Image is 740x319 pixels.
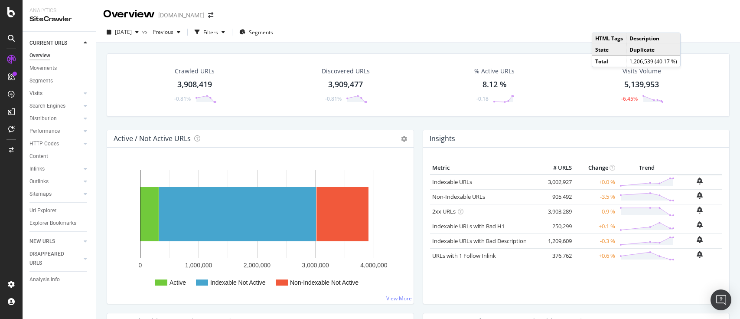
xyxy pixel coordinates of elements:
td: Duplicate [626,44,681,56]
a: Non-Indexable URLs [432,193,485,201]
a: Sitemaps [29,190,81,199]
div: bell-plus [697,251,703,258]
text: 0 [139,262,142,269]
div: Segments [29,76,53,86]
a: 2xx URLs [432,207,456,215]
button: Segments [236,25,277,39]
td: HTML Tags [592,33,626,44]
a: NEW URLS [29,237,81,246]
td: -3.5 % [574,189,617,204]
button: Filters [191,25,228,39]
td: -0.3 % [574,233,617,248]
div: Analysis Info [29,275,60,284]
text: 4,000,000 [360,262,387,269]
a: Indexable URLs with Bad H1 [432,222,505,230]
a: View More [386,295,412,302]
a: Performance [29,127,81,136]
span: Segments [249,29,273,36]
div: bell-plus [697,207,703,214]
div: 3,909,477 [328,79,363,90]
td: -0.9 % [574,204,617,219]
td: State [592,44,626,56]
a: Explorer Bookmarks [29,219,90,228]
div: Visits [29,89,42,98]
td: Total [592,56,626,67]
a: HTTP Codes [29,139,81,148]
text: Active [170,279,186,286]
a: Distribution [29,114,81,123]
i: Options [401,136,407,142]
text: 3,000,000 [302,262,329,269]
a: Indexable URLs with Bad Description [432,237,527,245]
div: Overview [103,7,155,22]
h4: Active / Not Active URLs [114,133,191,145]
a: Inlinks [29,164,81,174]
div: bell-plus [697,178,703,184]
a: DISAPPEARED URLS [29,250,81,268]
div: bell-plus [697,236,703,243]
svg: A chart. [114,161,407,297]
td: 3,002,927 [539,174,574,190]
div: Sitemaps [29,190,52,199]
div: Performance [29,127,60,136]
a: Overview [29,51,90,60]
div: 3,908,419 [177,79,212,90]
td: 1,209,609 [539,233,574,248]
div: Distribution [29,114,57,123]
text: 2,000,000 [244,262,271,269]
div: -6.45% [621,95,638,102]
td: +0.6 % [574,248,617,263]
div: Overview [29,51,50,60]
div: 5,139,953 [624,79,659,90]
div: arrow-right-arrow-left [208,12,213,18]
td: +0.0 % [574,174,617,190]
div: Visits Volume [623,67,661,76]
a: Search Engines [29,102,81,111]
td: 250,299 [539,219,574,233]
div: Search Engines [29,102,65,111]
text: Non-Indexable Not Active [290,279,359,286]
div: [DOMAIN_NAME] [158,11,205,20]
td: 3,903,289 [539,204,574,219]
a: Movements [29,64,90,73]
div: Movements [29,64,57,73]
td: +0.1 % [574,219,617,233]
a: Content [29,152,90,161]
a: Segments [29,76,90,86]
div: bell-plus [697,221,703,228]
text: Indexable Not Active [210,279,266,286]
a: Url Explorer [29,206,90,215]
div: Explorer Bookmarks [29,219,76,228]
span: vs [142,28,149,35]
div: % Active URLs [474,67,515,76]
div: DISAPPEARED URLS [29,250,73,268]
a: Analysis Info [29,275,90,284]
td: 905,492 [539,189,574,204]
div: -0.81% [174,95,191,102]
button: [DATE] [103,25,142,39]
th: Metric [430,161,539,174]
div: Analytics [29,7,89,14]
td: Description [626,33,681,44]
div: Crawled URLs [175,67,215,76]
div: Content [29,152,48,161]
button: Previous [149,25,184,39]
div: Discovered URLs [322,67,370,76]
div: 8.12 % [482,79,507,90]
div: Outlinks [29,177,49,186]
a: CURRENT URLS [29,39,81,48]
div: Url Explorer [29,206,56,215]
th: Trend [617,161,677,174]
span: Previous [149,28,173,36]
div: NEW URLS [29,237,55,246]
div: HTTP Codes [29,139,59,148]
th: Change [574,161,617,174]
a: Visits [29,89,81,98]
div: -0.18 [476,95,489,102]
div: Open Intercom Messenger [711,289,731,310]
div: CURRENT URLS [29,39,67,48]
th: # URLS [539,161,574,174]
div: SiteCrawler [29,14,89,24]
td: 376,762 [539,248,574,263]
